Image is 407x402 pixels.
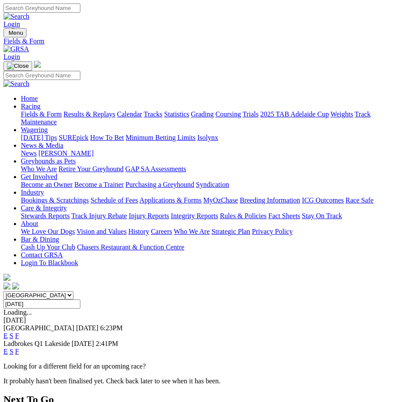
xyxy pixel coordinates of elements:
a: Bookings & Scratchings [21,196,89,204]
a: Get Involved [21,173,57,180]
span: Loading... [3,309,32,316]
p: Looking for a different field for an upcoming race? [3,362,404,370]
div: Get Involved [21,181,404,189]
a: E [3,332,8,339]
a: Minimum Betting Limits [126,134,195,141]
button: Toggle navigation [3,61,32,71]
div: News & Media [21,150,404,157]
a: Care & Integrity [21,204,67,212]
div: Racing [21,110,404,126]
input: Select date [3,299,80,309]
a: Careers [151,228,172,235]
a: Login To Blackbook [21,259,78,266]
a: Greyhounds as Pets [21,157,76,165]
a: Syndication [196,181,229,188]
a: Applications & Forms [139,196,202,204]
span: 2:41PM [96,340,118,347]
a: Fields & Form [21,110,62,118]
a: E [3,348,8,355]
a: ICG Outcomes [302,196,344,204]
a: SUREpick [59,134,88,141]
div: Wagering [21,134,404,142]
a: Fact Sheets [268,212,300,219]
span: [GEOGRAPHIC_DATA] [3,324,74,332]
div: [DATE] [3,316,404,324]
a: Who We Are [21,165,57,173]
a: GAP SA Assessments [126,165,186,173]
a: Contact GRSA [21,251,63,259]
a: [DATE] Tips [21,134,57,141]
div: Greyhounds as Pets [21,165,404,173]
img: logo-grsa-white.png [34,61,41,68]
a: F [15,332,19,339]
a: Coursing [215,110,241,118]
a: Track Injury Rebate [71,212,127,219]
a: We Love Our Dogs [21,228,75,235]
a: Industry [21,189,44,196]
img: Search [3,80,30,88]
div: Care & Integrity [21,212,404,220]
img: Search [3,13,30,20]
input: Search [3,3,80,13]
img: facebook.svg [3,282,10,289]
a: Who We Are [174,228,210,235]
a: Retire Your Greyhound [59,165,124,173]
a: Stay On Track [302,212,342,219]
a: News [21,150,36,157]
a: Become a Trainer [74,181,124,188]
a: Privacy Policy [252,228,293,235]
a: Strategic Plan [212,228,250,235]
a: Rules & Policies [220,212,267,219]
a: Weights [331,110,353,118]
span: [DATE] [76,324,99,332]
a: [PERSON_NAME] [38,150,93,157]
a: Login [3,53,20,60]
a: Grading [191,110,214,118]
div: About [21,228,404,236]
a: Integrity Reports [171,212,218,219]
span: Ladbrokes Q1 Lakeside [3,340,70,347]
a: Statistics [164,110,189,118]
a: Breeding Information [240,196,300,204]
a: Calendar [117,110,142,118]
a: Schedule of Fees [90,196,138,204]
a: Tracks [144,110,162,118]
a: Injury Reports [129,212,169,219]
img: logo-grsa-white.png [3,274,10,281]
a: Purchasing a Greyhound [126,181,194,188]
a: News & Media [21,142,63,149]
a: 2025 TAB Adelaide Cup [260,110,329,118]
a: Cash Up Your Club [21,243,75,251]
a: Results & Replays [63,110,115,118]
img: twitter.svg [12,282,19,289]
span: Menu [9,30,23,36]
a: Race Safe [345,196,373,204]
a: Wagering [21,126,48,133]
div: Bar & Dining [21,243,404,251]
a: Vision and Values [76,228,126,235]
a: Track Maintenance [21,110,371,126]
a: Chasers Restaurant & Function Centre [77,243,184,251]
a: Become an Owner [21,181,73,188]
a: Isolynx [197,134,218,141]
a: Home [21,95,38,102]
a: MyOzChase [203,196,238,204]
a: F [15,348,19,355]
a: Fields & Form [3,37,404,45]
a: Trials [242,110,258,118]
a: S [10,348,13,355]
a: History [128,228,149,235]
button: Toggle navigation [3,28,26,37]
span: [DATE] [72,340,94,347]
a: Racing [21,103,40,110]
input: Search [3,71,80,80]
img: Close [7,63,29,70]
a: S [10,332,13,339]
partial: It probably hasn't been finalised yet. Check back later to see when it has been. [3,377,221,385]
a: Login [3,20,20,28]
a: Stewards Reports [21,212,69,219]
a: How To Bet [90,134,124,141]
span: 6:23PM [100,324,123,332]
a: About [21,220,38,227]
